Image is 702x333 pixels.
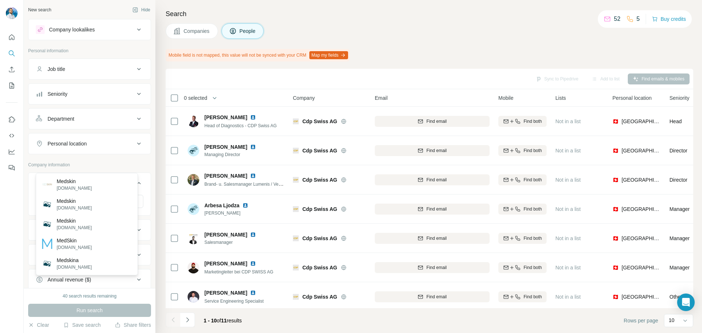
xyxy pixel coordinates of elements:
span: [PERSON_NAME] [204,143,247,151]
span: Find email [426,147,446,154]
button: Hide [127,4,155,15]
p: Personal information [28,48,151,54]
span: [GEOGRAPHIC_DATA] [622,264,661,271]
span: [GEOGRAPHIC_DATA] [622,176,661,183]
img: LinkedIn logo [250,290,256,296]
span: Cdp Swiss AG [302,147,337,154]
button: Find both [498,174,547,185]
span: Companies [184,27,210,35]
button: Find email [375,291,490,302]
p: [DOMAIN_NAME] [57,205,92,211]
span: 0 selected [184,94,207,102]
span: Company [293,94,315,102]
span: People [239,27,256,35]
button: Use Surfe API [6,129,18,142]
img: Logo of Cdp Swiss AG [293,294,299,300]
span: [GEOGRAPHIC_DATA] [622,205,661,213]
img: Avatar [6,7,18,19]
button: Quick start [6,31,18,44]
span: Find email [426,177,446,183]
span: Other [669,294,682,300]
p: Medskin [57,197,92,205]
button: Industry [29,221,151,239]
span: Cdp Swiss AG [302,205,337,213]
span: results [204,318,242,323]
div: Personal location [48,140,87,147]
img: Logo of Cdp Swiss AG [293,118,299,124]
button: Find both [498,262,547,273]
img: Avatar [188,145,199,156]
p: [DOMAIN_NAME] [57,264,92,270]
button: Navigate to next page [180,313,195,327]
span: 🇨🇭 [612,235,619,242]
span: Seniority [669,94,689,102]
div: Company lookalikes [49,26,95,33]
div: Mobile field is not mapped, this value will not be synced with your CRM [166,49,350,61]
span: Not in a list [555,177,581,183]
button: Buy credits [652,14,686,24]
img: Medskin [42,219,52,229]
img: Avatar [188,116,199,127]
span: Head of Diagnostics - CDP Swiss AG [204,123,277,128]
span: Cdp Swiss AG [302,176,337,183]
img: Logo of Cdp Swiss AG [293,235,299,241]
button: Search [6,47,18,60]
p: [DOMAIN_NAME] [57,224,92,231]
img: LinkedIn logo [250,114,256,120]
span: Find both [524,264,542,271]
button: Feedback [6,161,18,174]
p: Medskina [57,257,92,264]
button: Save search [63,321,101,329]
img: Logo of Cdp Swiss AG [293,206,299,212]
span: 🇨🇭 [612,147,619,154]
img: Medskina [42,258,52,269]
span: [PERSON_NAME] [204,289,247,296]
button: Find email [375,233,490,244]
span: Find both [524,235,542,242]
h4: Search [166,9,693,19]
span: 1 - 10 [204,318,217,323]
span: [GEOGRAPHIC_DATA] [622,235,661,242]
span: Find both [524,118,542,125]
span: Manager [669,265,690,270]
img: Avatar [188,174,199,186]
img: LinkedIn logo [250,144,256,150]
img: Avatar [188,262,199,273]
button: Find email [375,145,490,156]
img: Logo of Cdp Swiss AG [293,148,299,154]
span: Cdp Swiss AG [302,264,337,271]
span: Director [669,148,687,154]
button: Find both [498,204,547,215]
span: Marketingleiter bei CDP SWISS AG [204,269,273,275]
span: Cdp Swiss AG [302,235,337,242]
button: My lists [6,79,18,92]
span: Find both [524,177,542,183]
span: Find both [524,294,542,300]
img: Avatar [188,232,199,244]
span: [GEOGRAPHIC_DATA] [622,293,661,300]
span: Salesmanager [204,239,265,246]
img: LinkedIn logo [250,173,256,179]
button: Find email [375,262,490,273]
button: Find both [498,233,547,244]
span: Manager [669,206,690,212]
button: Find email [375,174,490,185]
span: of [217,318,221,323]
span: Find email [426,264,446,271]
p: 10 [669,317,675,324]
span: Find email [426,206,446,212]
div: 40 search results remaining [63,293,116,299]
button: Annual revenue ($) [29,271,151,288]
button: Dashboard [6,145,18,158]
p: 5 [637,15,640,23]
img: Medskin [42,199,52,209]
span: Lists [555,94,566,102]
button: Company lookalikes [29,21,151,38]
span: 🇨🇭 [612,264,619,271]
span: [PERSON_NAME] [204,210,257,216]
img: MedSkin [42,239,52,249]
img: Avatar [188,203,199,215]
button: Find both [498,145,547,156]
div: Job title [48,65,65,73]
p: Medskin [57,217,92,224]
